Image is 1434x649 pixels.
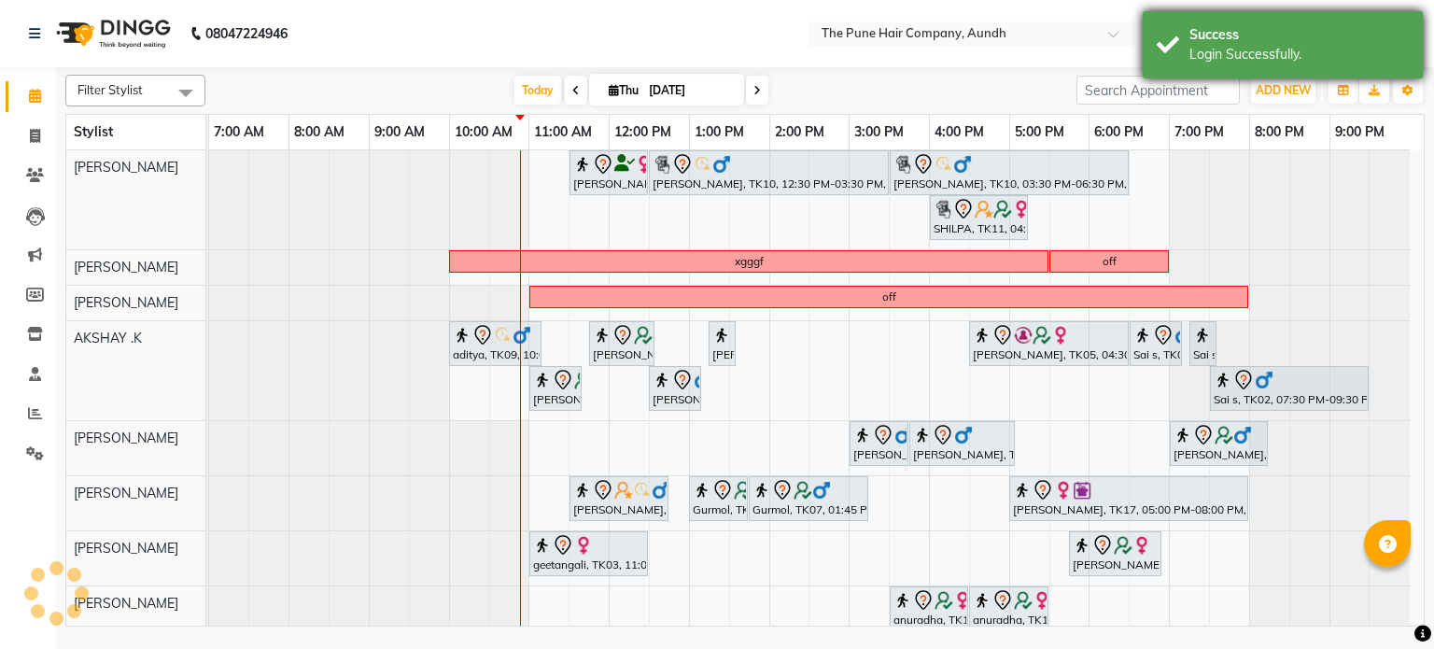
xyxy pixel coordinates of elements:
a: 5:00 PM [1010,119,1069,146]
div: [PERSON_NAME], TK10, 03:30 PM-06:30 PM, Global Highlight - Majirel Highlights Medium [892,153,1127,192]
a: 7:00 PM [1170,119,1229,146]
a: 8:00 PM [1250,119,1309,146]
a: 9:00 PM [1330,119,1389,146]
div: Login Successfully. [1189,45,1409,64]
div: off [1103,253,1117,270]
a: 8:00 AM [289,119,349,146]
div: Success [1189,25,1409,45]
div: Gurmol, TK07, 01:00 PM-01:45 PM, Cut [DEMOGRAPHIC_DATA] (Master stylist) [691,479,746,518]
a: 10:00 AM [450,119,517,146]
div: [PERSON_NAME], TK05, 04:30 PM-06:30 PM, Hair Color [PERSON_NAME] Touchup 2 Inch [971,324,1127,363]
div: [PERSON_NAME], TK06, 07:00 PM-08:15 PM, Cut [DEMOGRAPHIC_DATA] (Master stylist ) [1172,424,1266,463]
div: [PERSON_NAME], TK17, 05:00 PM-08:00 PM, Hair Color Inoa - scalp advance with touchup 2 Inch [1011,479,1246,518]
input: 2025-09-04 [643,77,737,105]
div: [PERSON_NAME], TK01, 11:45 AM-12:35 PM, [PERSON_NAME] Crafting [591,324,653,363]
div: [PERSON_NAME], TK19, 01:15 PM-01:35 PM, [PERSON_NAME] Crafting [710,324,734,363]
div: aditya, TK09, 10:00 AM-11:10 AM, Cut [DEMOGRAPHIC_DATA] (Expert) [451,324,540,363]
a: 9:00 AM [370,119,429,146]
span: Thu [604,83,643,97]
span: [PERSON_NAME] [74,540,178,557]
div: [PERSON_NAME], TK01, 11:00 AM-11:40 AM, Cut [DEMOGRAPHIC_DATA] (Expert) [531,369,580,408]
div: [PERSON_NAME], TK18, 11:30 AM-12:45 PM, Cut Under 20 year (Boy) [571,479,667,518]
div: anuradha, TK14, 03:30 PM-04:30 PM, Pedicure - Premium [892,589,966,628]
a: 11:00 AM [529,119,597,146]
div: [PERSON_NAME], TK16, 03:45 PM-05:05 PM, [PERSON_NAME] Crafting [911,424,1013,463]
span: [PERSON_NAME] [74,485,178,501]
a: 2:00 PM [770,119,829,146]
span: Stylist [74,123,113,140]
div: geetangali, TK03, 11:00 AM-12:30 PM, Hair wash & blow dry -medium [531,534,646,573]
div: Sai s, TK02, 07:15 PM-07:35 PM, [PERSON_NAME] Crafting [1191,324,1215,363]
span: [PERSON_NAME] [74,595,178,612]
img: logo [48,7,176,60]
div: SHILPA, TK11, 04:00 PM-05:15 PM, Hair wash medium [932,198,1026,237]
div: off [882,289,896,305]
div: Sai s, TK02, 06:30 PM-07:10 PM, Cut [DEMOGRAPHIC_DATA] (Expert) [1132,324,1180,363]
div: anuradha, TK14, 04:30 PM-05:30 PM, Manicure- Premium [971,589,1047,628]
b: 08047224946 [205,7,288,60]
a: 1:00 PM [690,119,749,146]
span: AKSHAY .K [74,330,142,346]
div: Gurmol, TK07, 01:45 PM-03:15 PM, Hair Color Majirel - Majirel Global [DEMOGRAPHIC_DATA] [751,479,866,518]
input: Search Appointment [1076,76,1240,105]
span: [PERSON_NAME] [74,430,178,446]
button: ADD NEW [1251,78,1315,104]
span: [PERSON_NAME] [74,259,178,275]
span: [PERSON_NAME] [74,294,178,311]
div: [PERSON_NAME], TK19, 12:30 PM-01:10 PM, Cut [DEMOGRAPHIC_DATA] (Expert) [651,369,699,408]
div: [PERSON_NAME], TK16, 03:00 PM-03:45 PM, Cut [DEMOGRAPHIC_DATA] (Master stylist) [851,424,907,463]
a: 6:00 PM [1090,119,1148,146]
div: [PERSON_NAME], TK13, 05:45 PM-06:55 PM, Cut Below 12 year (boy) [1071,534,1160,573]
span: ADD NEW [1256,83,1311,97]
a: 12:00 PM [610,119,676,146]
div: [PERSON_NAME], TK04, 11:30 AM-12:30 PM, Cut [DEMOGRAPHIC_DATA] ( Top Stylist ) [571,153,646,192]
span: Filter Stylist [77,82,143,97]
a: 4:00 PM [930,119,989,146]
span: [PERSON_NAME] [74,159,178,176]
div: Sai s, TK02, 07:30 PM-09:30 PM, Hair Color Majirel - Majirel Touchup 2 Inch [1212,369,1367,408]
a: 7:00 AM [209,119,269,146]
div: [PERSON_NAME], TK10, 12:30 PM-03:30 PM, Global Highlight - Majirel Highlights Medium [651,153,887,192]
a: 3:00 PM [850,119,908,146]
div: xgggf [735,253,764,270]
span: Today [514,76,561,105]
